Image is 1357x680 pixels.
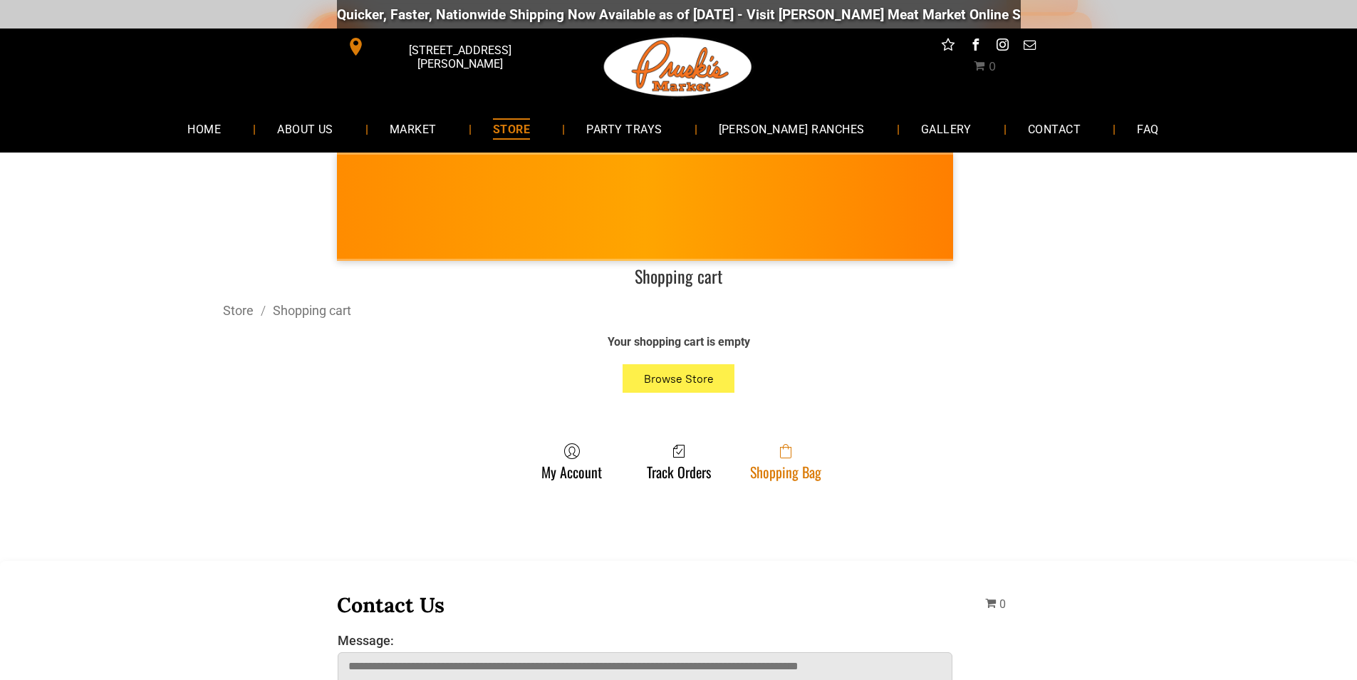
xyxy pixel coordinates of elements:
span: / [254,303,273,318]
img: Pruski-s+Market+HQ+Logo2-1920w.png [601,29,755,105]
h3: Contact Us [337,592,954,618]
h1: Shopping cart [223,265,1135,287]
a: CONTACT [1007,110,1102,148]
span: Browse Store [644,372,714,386]
a: ABOUT US [256,110,355,148]
a: Shopping cart [273,303,351,318]
a: MARKET [368,110,458,148]
span: 0 [999,597,1006,611]
a: PARTY TRAYS [565,110,683,148]
a: FAQ [1116,110,1180,148]
a: instagram [993,36,1012,58]
a: GALLERY [900,110,993,148]
a: HOME [166,110,242,148]
span: [STREET_ADDRESS][PERSON_NAME] [368,36,551,78]
a: facebook [966,36,984,58]
label: Message: [338,633,953,648]
a: Store [223,303,254,318]
a: [STREET_ADDRESS][PERSON_NAME] [337,36,555,58]
div: Breadcrumbs [223,302,1135,319]
a: Social network [939,36,957,58]
div: Your shopping cart is empty [422,334,935,350]
a: email [1020,36,1039,58]
a: Track Orders [640,443,718,480]
div: Quicker, Faster, Nationwide Shipping Now Available as of [DATE] - Visit [PERSON_NAME] Meat Market... [337,6,1200,23]
a: STORE [472,110,551,148]
a: [PERSON_NAME] RANCHES [697,110,886,148]
a: Shopping Bag [743,443,828,480]
span: 0 [989,60,996,73]
button: Browse Store [623,364,735,393]
a: My Account [534,443,609,480]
